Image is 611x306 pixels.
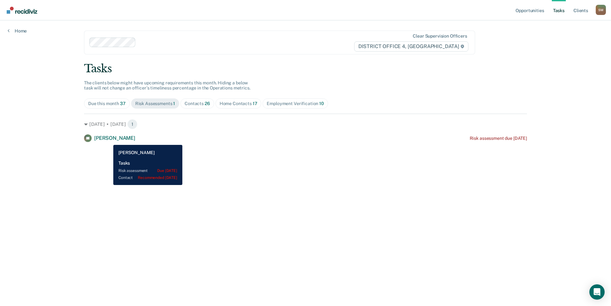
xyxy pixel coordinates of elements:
[220,101,257,106] div: Home Contacts
[7,7,37,14] img: Recidiviz
[413,33,467,39] div: Clear supervision officers
[84,62,527,75] div: Tasks
[205,101,210,106] span: 26
[185,101,210,106] div: Contacts
[84,80,250,91] span: The clients below might have upcoming requirements this month. Hiding a below task will not chang...
[84,119,527,129] div: [DATE] • [DATE] 1
[135,101,175,106] div: Risk Assessments
[253,101,257,106] span: 17
[470,136,527,141] div: Risk assessment due [DATE]
[596,5,606,15] button: Profile dropdown button
[173,101,175,106] span: 1
[267,101,324,106] div: Employment Verification
[88,101,126,106] div: Due this month
[354,41,468,52] span: DISTRICT OFFICE 4, [GEOGRAPHIC_DATA]
[127,119,137,129] span: 1
[319,101,324,106] span: 10
[589,284,605,300] div: Open Intercom Messenger
[596,5,606,15] div: S M
[94,135,135,141] span: [PERSON_NAME]
[120,101,126,106] span: 37
[8,28,27,34] a: Home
